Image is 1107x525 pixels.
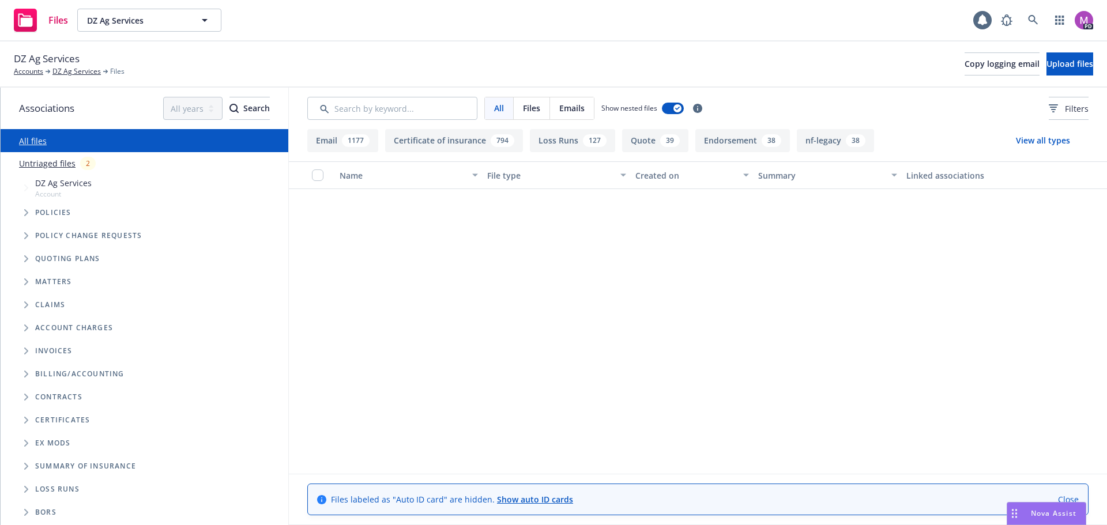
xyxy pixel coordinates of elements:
button: Filters [1049,97,1089,120]
img: photo [1075,11,1093,29]
div: Tree Example [1,175,288,362]
button: SearchSearch [229,97,270,120]
a: Switch app [1048,9,1071,32]
a: Untriaged files [19,157,76,169]
a: Report a Bug [995,9,1018,32]
span: DZ Ag Services [35,177,92,189]
span: Copy logging email [965,58,1040,69]
div: Linked associations [906,169,1045,182]
span: Claims [35,301,65,308]
button: Email [307,129,378,152]
input: Search by keyword... [307,97,477,120]
button: Endorsement [695,129,790,152]
span: Billing/Accounting [35,371,125,377]
a: Files [9,4,73,36]
div: Folder Tree Example [1,362,288,524]
a: Search [1022,9,1045,32]
span: Emails [559,102,585,114]
button: Summary [754,161,901,189]
button: Certificate of insurance [385,129,523,152]
a: All files [19,135,47,146]
div: 127 [583,134,607,147]
span: Account charges [35,324,113,331]
span: Files [523,102,540,114]
span: Matters [35,278,71,285]
a: Accounts [14,66,43,77]
div: 39 [660,134,680,147]
span: Quoting plans [35,255,100,262]
span: Nova Assist [1031,508,1076,518]
button: View all types [997,129,1089,152]
div: Drag to move [1007,503,1022,524]
span: All [494,102,504,114]
span: DZ Ag Services [14,51,80,66]
span: Filters [1049,103,1089,115]
div: Search [229,97,270,119]
span: Show nested files [601,103,657,113]
span: Upload files [1046,58,1093,69]
div: 2 [80,157,96,170]
div: Name [340,169,465,182]
span: Invoices [35,348,73,354]
button: File type [483,161,630,189]
svg: Search [229,104,239,113]
button: Name [335,161,483,189]
span: Ex Mods [35,440,70,447]
div: Created on [635,169,737,182]
span: Summary of insurance [35,463,136,470]
button: DZ Ag Services [77,9,221,32]
span: Contracts [35,394,82,401]
button: Nova Assist [1007,502,1086,525]
div: Summary [758,169,884,182]
span: Policy change requests [35,232,142,239]
span: BORs [35,509,57,516]
div: File type [487,169,613,182]
span: DZ Ag Services [87,14,187,27]
span: Filters [1065,103,1089,115]
span: Certificates [35,417,90,424]
button: nf-legacy [797,129,874,152]
button: Loss Runs [530,129,615,152]
button: Linked associations [902,161,1049,189]
span: Files labeled as "Auto ID card" are hidden. [331,493,573,505]
div: 794 [491,134,514,147]
a: DZ Ag Services [52,66,101,77]
span: Loss Runs [35,486,80,493]
button: Quote [622,129,688,152]
span: Files [48,16,68,25]
div: 1177 [342,134,370,147]
span: Associations [19,101,74,116]
button: Upload files [1046,52,1093,75]
span: Policies [35,209,71,216]
button: Created on [631,161,754,189]
div: 38 [762,134,781,147]
span: Files [110,66,125,77]
input: Select all [312,169,323,181]
span: Account [35,189,92,199]
button: Copy logging email [965,52,1040,75]
div: 38 [846,134,865,147]
a: Show auto ID cards [497,494,573,505]
a: Close [1058,493,1079,505]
